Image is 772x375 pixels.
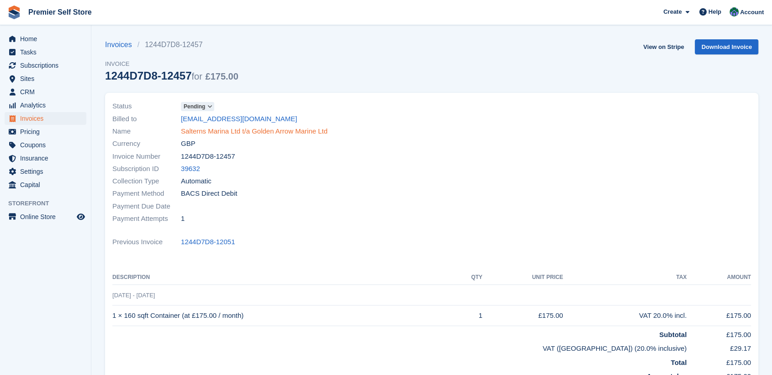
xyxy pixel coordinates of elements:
[112,292,155,299] span: [DATE] - [DATE]
[20,125,75,138] span: Pricing
[181,164,200,174] a: 39632
[20,112,75,125] span: Invoices
[687,354,751,368] td: £175.00
[659,331,687,338] strong: Subtotal
[7,5,21,19] img: stora-icon-8386f47178a22dfd0bd8f6a31ec36ba5ce8667c1dd55bd0f319d3a0aa187defe.svg
[20,152,75,165] span: Insurance
[482,270,563,285] th: Unit Price
[671,359,687,366] strong: Total
[453,305,482,326] td: 1
[8,199,91,208] span: Storefront
[20,99,75,112] span: Analytics
[5,165,86,178] a: menu
[5,86,86,98] a: menu
[563,270,687,285] th: Tax
[105,39,137,50] a: Invoices
[112,201,181,212] span: Payment Due Date
[105,59,238,69] span: Invoice
[184,102,205,111] span: Pending
[20,46,75,59] span: Tasks
[5,178,86,191] a: menu
[687,270,751,285] th: Amount
[20,86,75,98] span: CRM
[453,270,482,285] th: QTY
[730,7,739,16] img: Jo Granger
[181,114,297,124] a: [EMAIL_ADDRESS][DOMAIN_NAME]
[112,188,181,199] span: Payment Method
[75,211,86,222] a: Preview store
[105,70,238,82] div: 1244D7D8-12457
[206,71,238,81] span: £175.00
[181,214,185,224] span: 1
[687,326,751,340] td: £175.00
[20,210,75,223] span: Online Store
[20,139,75,151] span: Coupons
[181,151,235,162] span: 1244D7D8-12457
[112,164,181,174] span: Subscription ID
[112,237,181,247] span: Previous Invoice
[181,101,214,112] a: Pending
[709,7,721,16] span: Help
[5,152,86,165] a: menu
[5,139,86,151] a: menu
[105,39,238,50] nav: breadcrumbs
[640,39,687,54] a: View on Stripe
[191,71,202,81] span: for
[563,311,687,321] div: VAT 20.0% incl.
[20,59,75,72] span: Subscriptions
[687,340,751,354] td: £29.17
[5,59,86,72] a: menu
[112,270,453,285] th: Description
[5,210,86,223] a: menu
[740,8,764,17] span: Account
[20,72,75,85] span: Sites
[5,99,86,112] a: menu
[112,305,453,326] td: 1 × 160 sqft Container (at £175.00 / month)
[687,305,751,326] td: £175.00
[181,126,328,137] a: Salterns Marina Ltd t/a Golden Arrow Marine Ltd
[5,32,86,45] a: menu
[663,7,682,16] span: Create
[181,139,196,149] span: GBP
[5,72,86,85] a: menu
[181,176,212,187] span: Automatic
[5,46,86,59] a: menu
[112,151,181,162] span: Invoice Number
[112,214,181,224] span: Payment Attempts
[112,139,181,149] span: Currency
[112,340,687,354] td: VAT ([GEOGRAPHIC_DATA]) (20.0% inclusive)
[695,39,758,54] a: Download Invoice
[20,32,75,45] span: Home
[20,165,75,178] span: Settings
[112,101,181,112] span: Status
[112,126,181,137] span: Name
[181,188,237,199] span: BACS Direct Debit
[112,176,181,187] span: Collection Type
[5,125,86,138] a: menu
[112,114,181,124] span: Billed to
[25,5,95,20] a: Premier Self Store
[482,305,563,326] td: £175.00
[5,112,86,125] a: menu
[181,237,235,247] a: 1244D7D8-12051
[20,178,75,191] span: Capital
